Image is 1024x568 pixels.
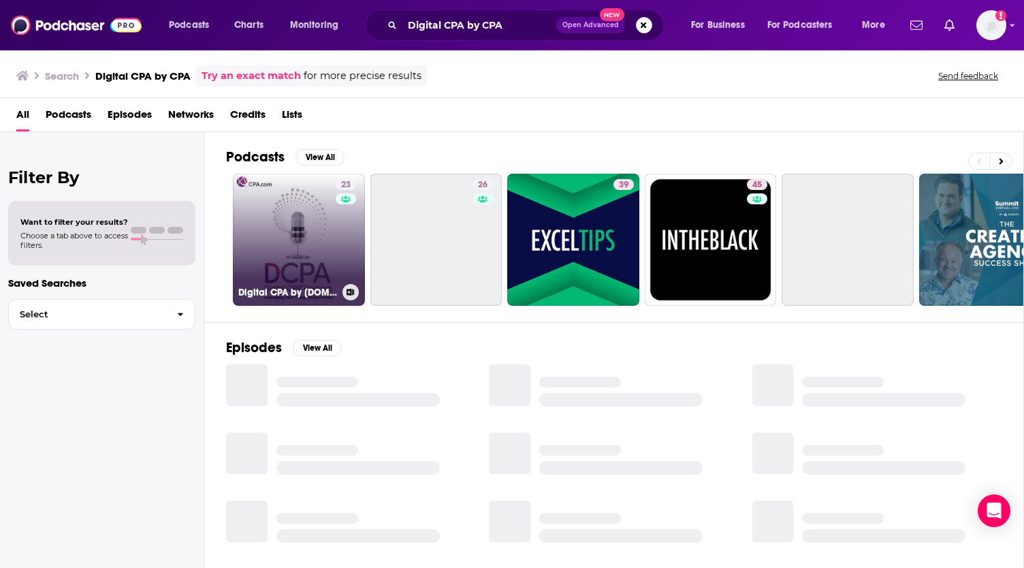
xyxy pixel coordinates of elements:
[293,340,342,356] button: View All
[282,104,302,131] a: Lists
[226,148,285,165] h2: Podcasts
[341,178,351,192] span: 23
[402,14,556,36] input: Search podcasts, credits, & more...
[752,178,762,192] span: 45
[758,14,852,36] button: open menu
[976,10,1006,40] img: User Profile
[16,104,29,131] a: All
[108,104,152,131] a: Episodes
[976,10,1006,40] button: Show profile menu
[225,14,272,36] a: Charts
[95,69,191,82] h3: Digital CPA by CPA
[8,168,195,187] h2: Filter By
[478,178,487,192] span: 26
[11,12,142,38] img: Podchaser - Follow, Share and Rate Podcasts
[852,14,902,36] button: open menu
[336,179,356,190] a: 23
[862,16,885,35] span: More
[767,16,833,35] span: For Podcasters
[295,149,345,165] button: View All
[378,10,677,41] div: Search podcasts, credits, & more...
[281,14,356,36] button: open menu
[978,494,1010,527] div: Open Intercom Messenger
[169,16,209,35] span: Podcasts
[9,310,166,319] span: Select
[976,10,1006,40] span: Logged in as kkitamorn
[226,339,282,356] h2: Episodes
[45,69,79,82] h3: Search
[46,104,91,131] a: Podcasts
[168,104,214,131] a: Networks
[995,10,1006,21] svg: Add a profile image
[934,70,1002,82] button: Send feedback
[905,14,928,37] a: Show notifications dropdown
[507,174,639,306] a: 39
[645,174,777,306] a: 45
[939,14,960,37] a: Show notifications dropdown
[8,277,195,289] p: Saved Searches
[613,179,634,190] a: 39
[473,179,493,190] a: 26
[226,148,345,165] a: PodcastsView All
[20,217,128,227] span: Want to filter your results?
[619,178,628,192] span: 39
[159,14,227,36] button: open menu
[226,339,342,356] a: EpisodesView All
[238,287,337,298] h3: Digital CPA by [DOMAIN_NAME]
[233,174,365,306] a: 23Digital CPA by [DOMAIN_NAME]
[747,179,767,190] a: 45
[600,8,624,21] span: New
[234,16,263,35] span: Charts
[230,104,266,131] a: Credits
[304,68,421,84] span: for more precise results
[202,68,301,84] a: Try an exact match
[290,16,338,35] span: Monitoring
[20,231,128,250] span: Choose a tab above to access filters.
[691,16,745,35] span: For Business
[562,22,619,29] span: Open Advanced
[556,17,625,33] button: Open AdvancedNew
[8,299,195,330] button: Select
[370,174,502,306] a: 26
[682,14,762,36] button: open menu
